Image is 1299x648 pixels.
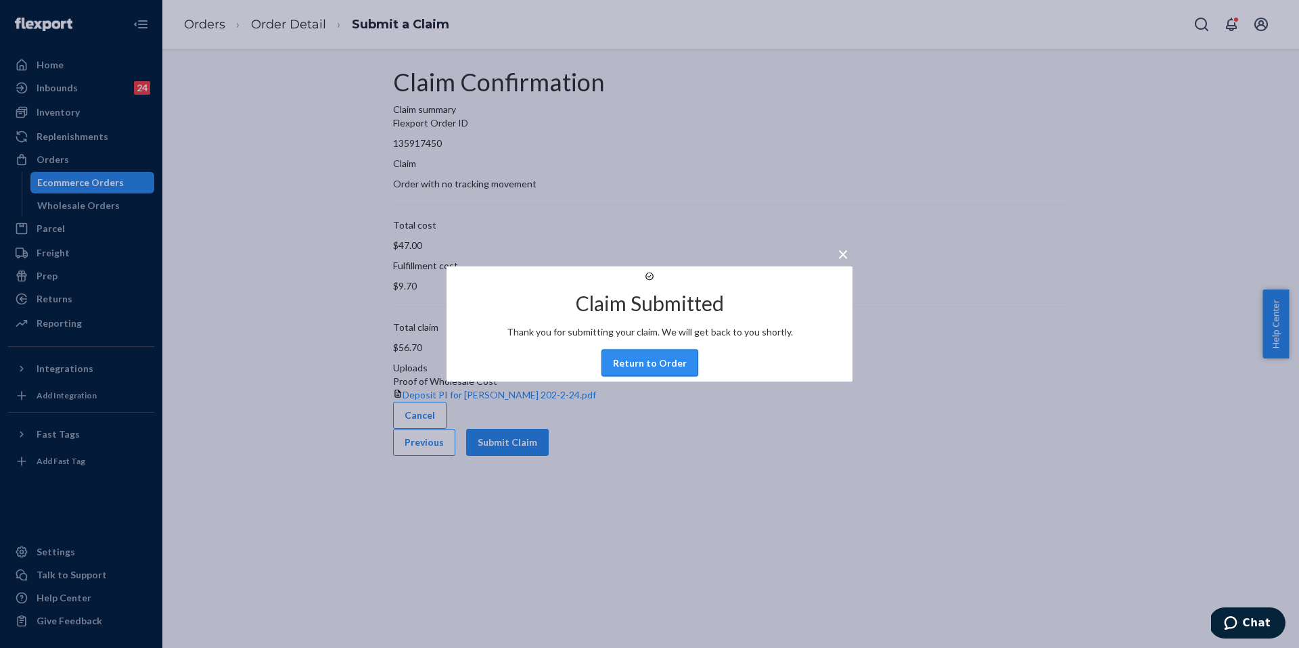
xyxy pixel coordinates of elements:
p: Thank you for submitting your claim. We will get back to you shortly. [507,325,793,339]
span: × [838,242,848,265]
iframe: To enrich screen reader interactions, please activate Accessibility in Grammarly extension settings [1211,607,1285,641]
h2: Claim Submitted [576,292,724,315]
button: Return to Order [601,350,698,377]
